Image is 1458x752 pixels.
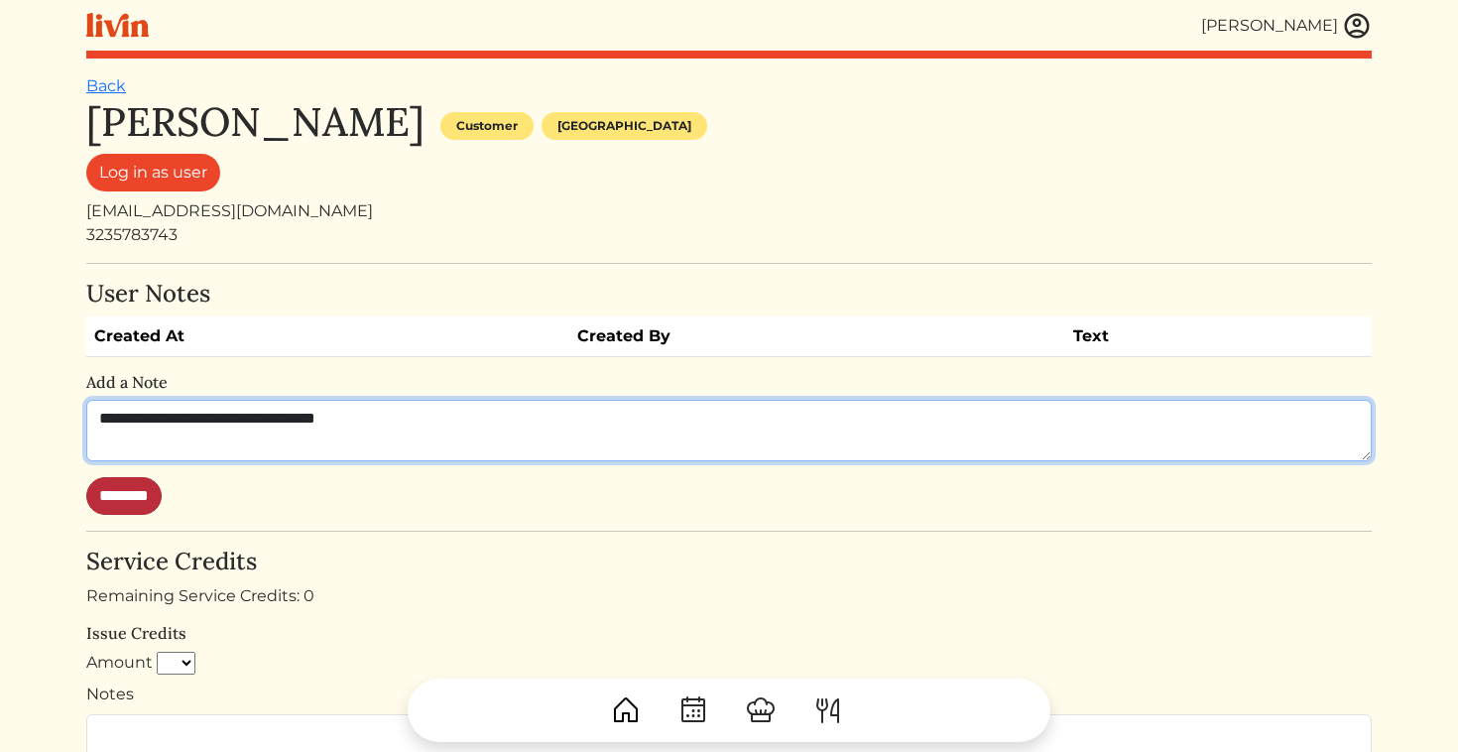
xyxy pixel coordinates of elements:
[86,223,1372,247] div: 3235783743
[1201,14,1338,38] div: [PERSON_NAME]
[86,98,425,146] h1: [PERSON_NAME]
[542,112,707,140] div: [GEOGRAPHIC_DATA]
[1065,316,1299,357] th: Text
[440,112,534,140] div: Customer
[86,548,1372,576] h4: Service Credits
[86,76,126,95] a: Back
[86,13,149,38] img: livin-logo-a0d97d1a881af30f6274990eb6222085a2533c92bbd1e4f22c21b4f0d0e3210c.svg
[86,199,1372,223] div: [EMAIL_ADDRESS][DOMAIN_NAME]
[86,624,1372,643] h6: Issue Credits
[1342,11,1372,41] img: user_account-e6e16d2ec92f44fc35f99ef0dc9cddf60790bfa021a6ecb1c896eb5d2907b31c.svg
[86,316,569,357] th: Created At
[569,316,1065,357] th: Created By
[745,694,777,726] img: ChefHat-a374fb509e4f37eb0702ca99f5f64f3b6956810f32a249b33092029f8484b388.svg
[86,280,1372,309] h4: User Notes
[86,584,1372,608] div: Remaining Service Credits: 0
[86,373,1372,392] h6: Add a Note
[610,694,642,726] img: House-9bf13187bcbb5817f509fe5e7408150f90897510c4275e13d0d5fca38e0b5951.svg
[86,154,220,191] a: Log in as user
[677,694,709,726] img: CalendarDots-5bcf9d9080389f2a281d69619e1c85352834be518fbc73d9501aef674afc0d57.svg
[812,694,844,726] img: ForkKnife-55491504ffdb50bab0c1e09e7649658475375261d09fd45db06cec23bce548bf.svg
[86,651,153,675] label: Amount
